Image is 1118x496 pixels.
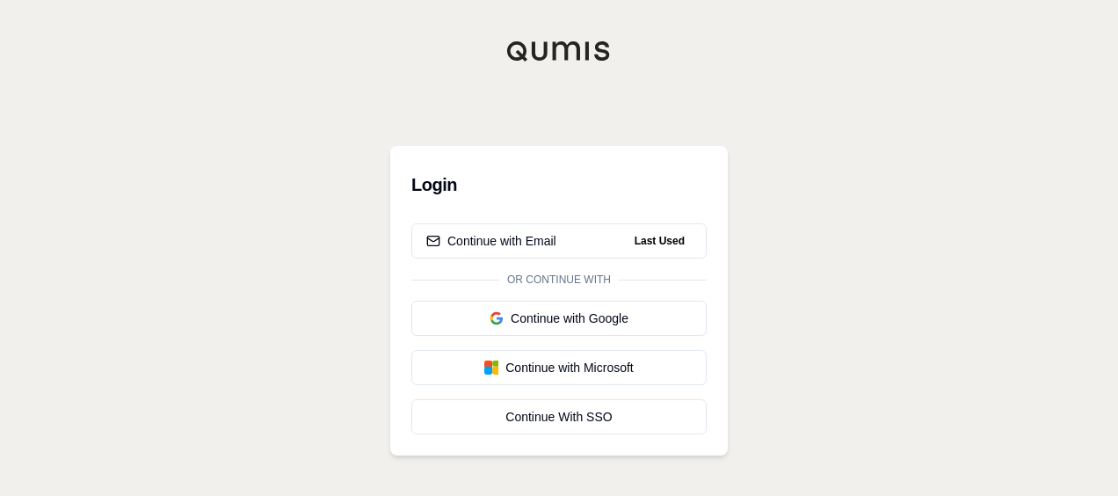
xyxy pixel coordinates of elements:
span: Last Used [628,230,692,252]
div: Continue With SSO [426,408,692,426]
img: Qumis [506,40,612,62]
button: Continue with Google [411,301,707,336]
button: Continue with Microsoft [411,350,707,385]
a: Continue With SSO [411,399,707,434]
div: Continue with Microsoft [426,359,692,376]
button: Continue with EmailLast Used [411,223,707,259]
span: Or continue with [500,273,618,287]
h3: Login [411,167,707,202]
div: Continue with Google [426,310,692,327]
div: Continue with Email [426,232,556,250]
